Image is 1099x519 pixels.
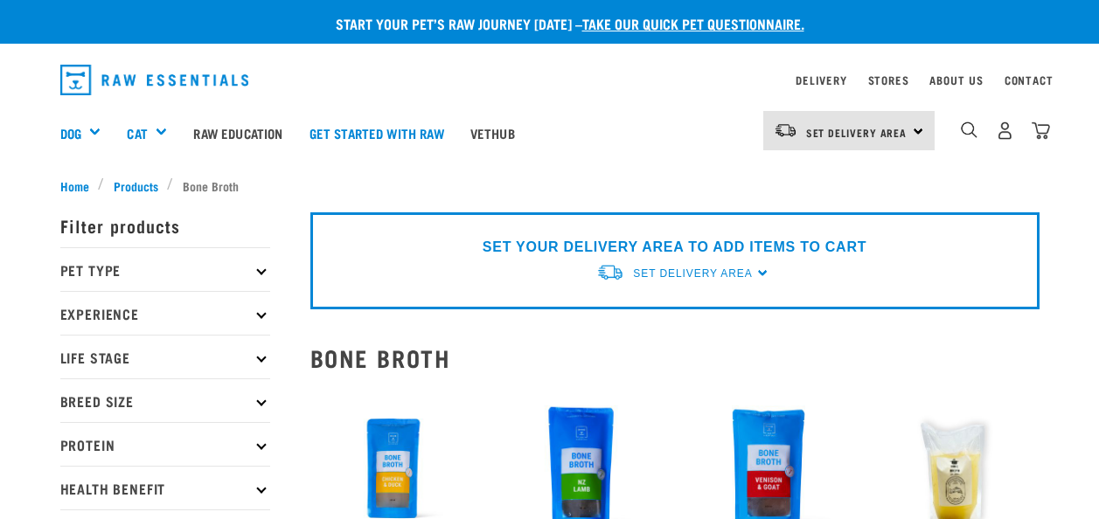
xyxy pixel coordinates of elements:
[1005,77,1054,83] a: Contact
[60,204,270,247] p: Filter products
[1032,121,1050,140] img: home-icon@2x.png
[104,176,167,195] a: Products
[60,422,270,466] p: Protein
[60,176,1040,195] nav: breadcrumbs
[60,176,99,195] a: Home
[60,291,270,335] p: Experience
[296,98,457,168] a: Get started with Raw
[60,123,81,143] a: Dog
[806,129,908,135] span: Set Delivery Area
[457,98,528,168] a: Vethub
[774,122,797,138] img: van-moving.png
[929,77,983,83] a: About Us
[961,121,977,138] img: home-icon-1@2x.png
[114,176,158,195] span: Products
[60,466,270,509] p: Health Benefit
[60,378,270,422] p: Breed Size
[796,77,846,83] a: Delivery
[60,247,270,291] p: Pet Type
[996,121,1014,140] img: user.png
[180,98,296,168] a: Raw Education
[633,267,752,280] span: Set Delivery Area
[60,176,89,195] span: Home
[46,58,1054,102] nav: dropdown navigation
[60,65,249,95] img: Raw Essentials Logo
[868,77,909,83] a: Stores
[310,344,1040,371] h2: Bone Broth
[483,237,866,258] p: SET YOUR DELIVERY AREA TO ADD ITEMS TO CART
[582,19,804,27] a: take our quick pet questionnaire.
[127,123,147,143] a: Cat
[596,263,624,281] img: van-moving.png
[60,335,270,378] p: Life Stage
